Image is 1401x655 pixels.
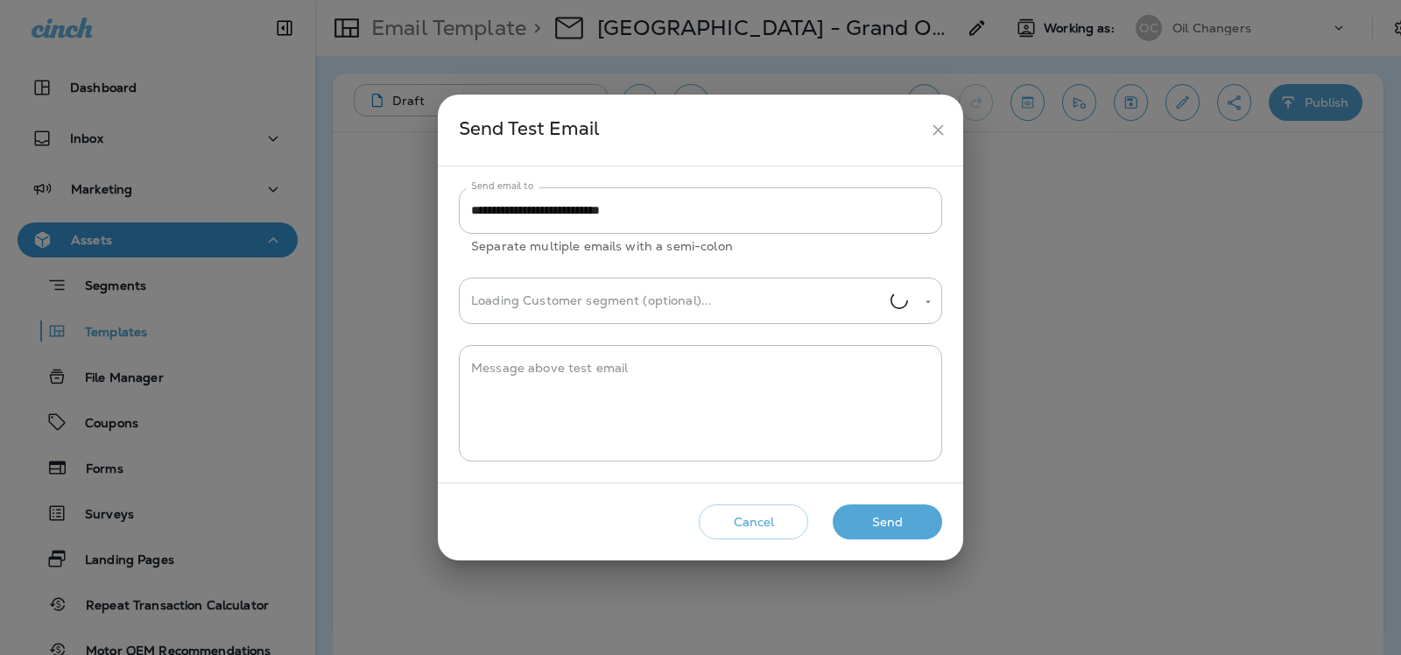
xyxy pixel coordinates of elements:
[920,294,936,310] button: Open
[922,114,954,146] button: close
[459,114,922,146] div: Send Test Email
[699,504,808,540] button: Cancel
[471,180,533,193] label: Send email to
[471,236,930,257] p: Separate multiple emails with a semi-colon
[833,504,942,540] button: Send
